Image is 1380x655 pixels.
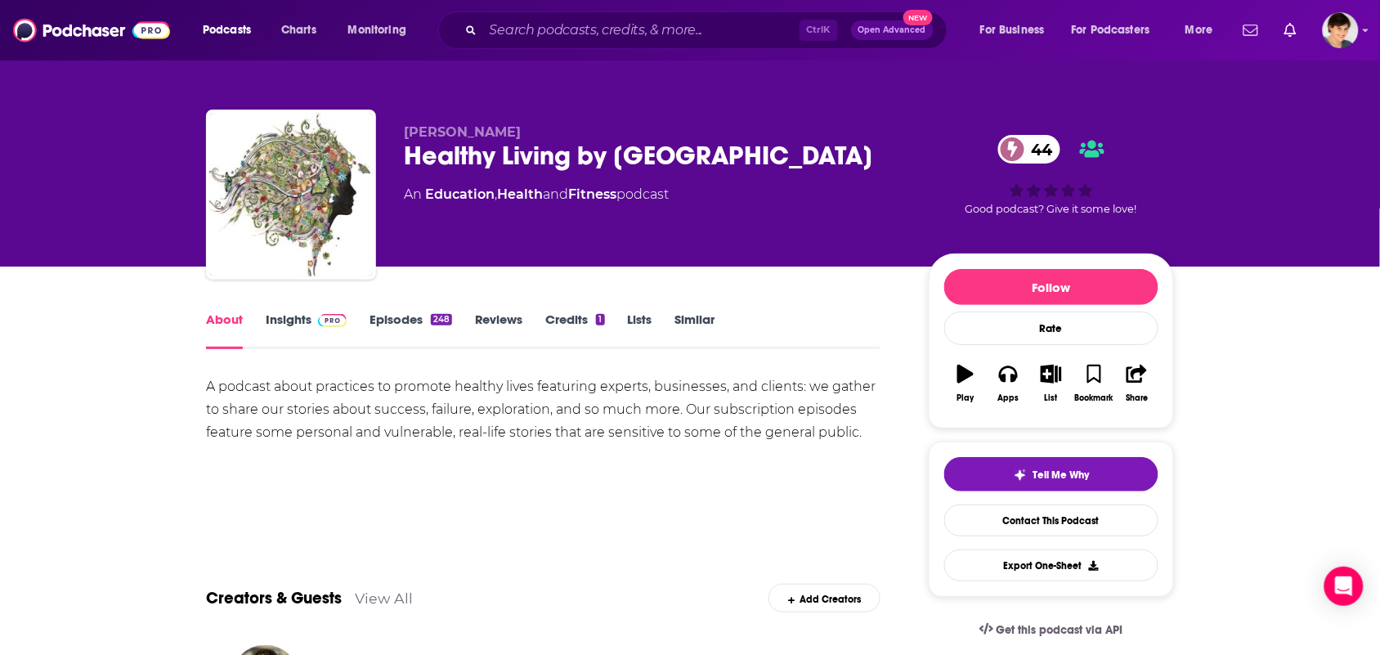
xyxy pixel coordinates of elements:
img: tell me why sparkle [1014,469,1027,482]
div: A podcast about practices to promote healthy lives featuring experts, businesses, and clients: we... [206,375,880,444]
div: List [1045,393,1058,403]
button: open menu [337,17,428,43]
button: Play [944,354,987,413]
a: Fitness [568,186,616,202]
a: About [206,312,243,349]
span: Ctrl K [800,20,838,41]
a: Similar [675,312,715,349]
a: Education [425,186,495,202]
img: Podchaser Pro [318,314,347,327]
a: Credits1 [545,312,604,349]
button: open menu [969,17,1065,43]
button: open menu [1174,17,1234,43]
a: Reviews [475,312,522,349]
span: New [903,10,933,25]
div: Bookmark [1075,393,1113,403]
div: 1 [596,314,604,325]
span: and [543,186,568,202]
div: Rate [944,312,1158,345]
a: View All [355,590,413,607]
span: 44 [1015,135,1060,164]
a: Show notifications dropdown [1237,16,1265,44]
a: Creators & Guests [206,588,342,608]
img: Healthy Living by Willow Creek Springs [209,113,373,276]
button: Show profile menu [1323,12,1359,48]
span: Get this podcast via API [997,623,1123,637]
div: Play [957,393,975,403]
button: Follow [944,269,1158,305]
span: Monitoring [348,19,406,42]
span: [PERSON_NAME] [404,124,521,140]
div: An podcast [404,185,669,204]
button: List [1030,354,1073,413]
div: 44Good podcast? Give it some love! [929,124,1174,226]
span: Logged in as bethwouldknow [1323,12,1359,48]
img: User Profile [1323,12,1359,48]
span: Charts [281,19,316,42]
button: open menu [1061,17,1174,43]
span: For Business [980,19,1045,42]
div: Apps [998,393,1019,403]
a: Health [497,186,543,202]
button: Open AdvancedNew [851,20,934,40]
span: Podcasts [203,19,251,42]
a: Episodes248 [370,312,452,349]
img: Podchaser - Follow, Share and Rate Podcasts [13,15,170,46]
span: For Podcasters [1072,19,1150,42]
a: Contact This Podcast [944,505,1158,536]
a: Lists [628,312,652,349]
span: Good podcast? Give it some love! [966,203,1137,215]
button: tell me why sparkleTell Me Why [944,457,1158,491]
button: Bookmark [1073,354,1115,413]
button: Apps [987,354,1029,413]
span: Tell Me Why [1033,469,1090,482]
span: Open Advanced [858,26,926,34]
button: Export One-Sheet [944,550,1158,581]
a: InsightsPodchaser Pro [266,312,347,349]
a: Show notifications dropdown [1278,16,1303,44]
a: 44 [998,135,1060,164]
div: Add Creators [768,584,880,612]
a: Get this podcast via API [966,610,1136,650]
div: 248 [431,314,452,325]
input: Search podcasts, credits, & more... [483,17,800,43]
span: , [495,186,497,202]
div: Search podcasts, credits, & more... [454,11,963,49]
button: open menu [191,17,272,43]
div: Open Intercom Messenger [1324,567,1364,606]
button: Share [1116,354,1158,413]
span: More [1185,19,1213,42]
a: Charts [271,17,326,43]
div: Share [1126,393,1148,403]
